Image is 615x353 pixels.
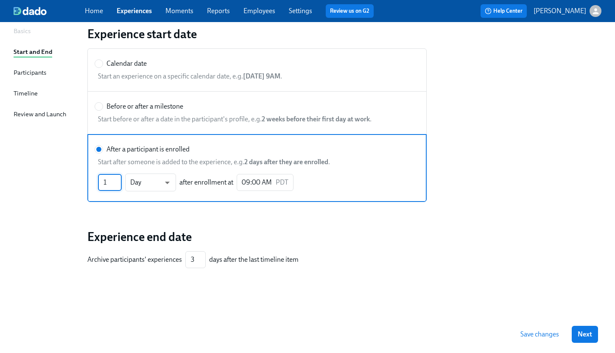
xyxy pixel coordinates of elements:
div: days after the last timeline item [209,255,299,264]
div: Basics [14,26,31,36]
button: Help Center [481,4,527,18]
a: Experiences [117,7,152,15]
span: Help Center [485,7,523,15]
button: [PERSON_NAME] [534,5,601,17]
div: after enrollment at [179,178,233,187]
span: Start before or after a date in the participant's profile, e.g. . [98,115,416,124]
div: Review and Launch [14,109,66,119]
span: Next [578,330,592,339]
div: Timeline [14,89,38,98]
span: Calendar date [106,59,147,68]
strong: [DATE] 9AM [243,72,280,80]
strong: 2 weeks before their first day at work [262,115,370,123]
a: Home [85,7,103,15]
a: Reports [207,7,230,15]
a: dado [14,7,85,15]
a: Settings [289,7,312,15]
h1: Experience end date [87,229,601,244]
button: Review us on G2 [326,4,374,18]
p: PDT [276,178,288,187]
img: dado [14,7,47,15]
span: After a participant is enrolled [106,145,190,154]
div: Day [125,174,176,191]
h1: Experience start date [87,26,601,42]
p: [PERSON_NAME] [534,6,586,16]
a: Review us on G2 [330,7,369,15]
div: Start and End [14,47,52,56]
input: After a participant is enrolledStart after someone is added to the experience, e.g.2 days after t... [98,174,122,191]
strong: 2 days after they are enrolled [244,158,328,166]
span: Start an experience on a specific calendar date, e.g. . [98,72,416,81]
a: Moments [165,7,193,15]
button: Save changes [514,326,565,343]
div: Participants [14,68,46,77]
span: Save changes [520,330,559,339]
span: Before or after a milestone [106,102,183,111]
a: Employees [243,7,275,15]
div: Archive participants' experiences [87,255,182,264]
input: After a participant is enrolledStart after someone is added to the experience, e.g.2 days after t... [237,174,272,191]
span: Start after someone is added to the experience, e.g. . [98,157,416,167]
button: Next [572,326,598,343]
